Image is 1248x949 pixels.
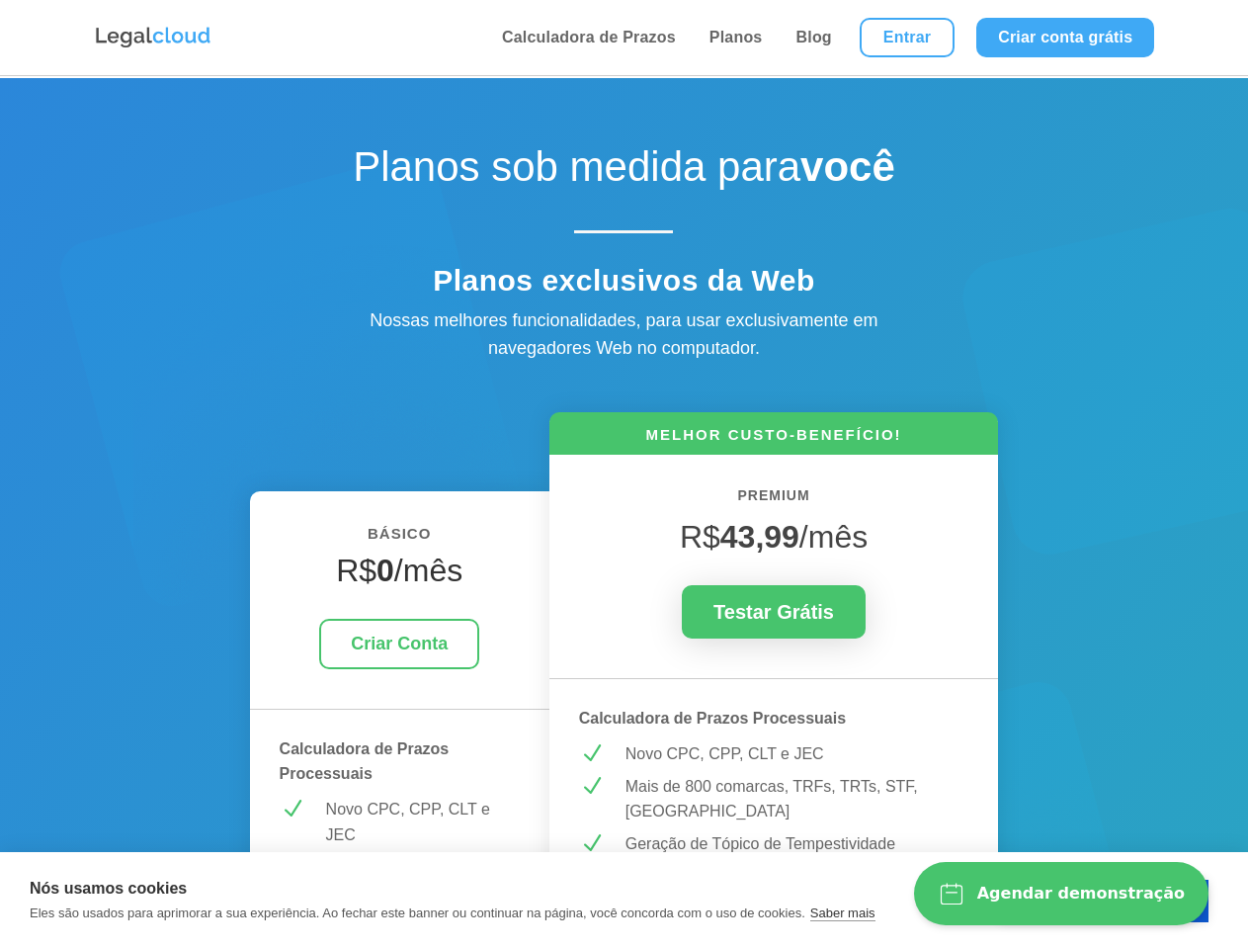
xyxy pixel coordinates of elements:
p: Geração de Tópico de Tempestividade [625,831,969,857]
strong: Calculadora de Prazos Processuais [280,740,450,783]
strong: Nós usamos cookies [30,880,187,897]
h4: Planos exclusivos da Web [278,263,969,308]
a: Saber mais [810,906,875,921]
span: N [579,774,604,799]
span: N [280,797,304,821]
h6: PREMIUM [579,484,969,518]
h4: R$ /mês [280,552,520,599]
strong: você [800,143,895,190]
a: Testar Grátis [682,585,866,639]
a: Criar conta grátis [976,18,1154,57]
a: Entrar [860,18,955,57]
h6: MELHOR CUSTO-BENEFÍCIO! [549,424,999,455]
p: Novo CPC, CPP, CLT e JEC [625,741,969,767]
img: Logo da Legalcloud [94,25,212,50]
span: N [579,831,604,856]
p: Mais de 800 comarcas, TRFs, TRTs, STF, [GEOGRAPHIC_DATA] [625,774,969,824]
strong: Calculadora de Prazos Processuais [579,710,846,727]
h6: BÁSICO [280,521,520,557]
h1: Planos sob medida para [278,142,969,202]
strong: 43,99 [720,519,799,555]
a: Criar Conta [319,619,479,669]
div: Nossas melhores funcionalidades, para usar exclusivamente em navegadores Web no computador. [327,306,920,364]
span: R$ /mês [680,519,868,555]
p: Eles são usados para aprimorar a sua experiência. Ao fechar este banner ou continuar na página, v... [30,906,805,920]
p: Novo CPC, CPP, CLT e JEC [326,797,520,847]
span: N [579,741,604,766]
strong: 0 [376,553,394,588]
